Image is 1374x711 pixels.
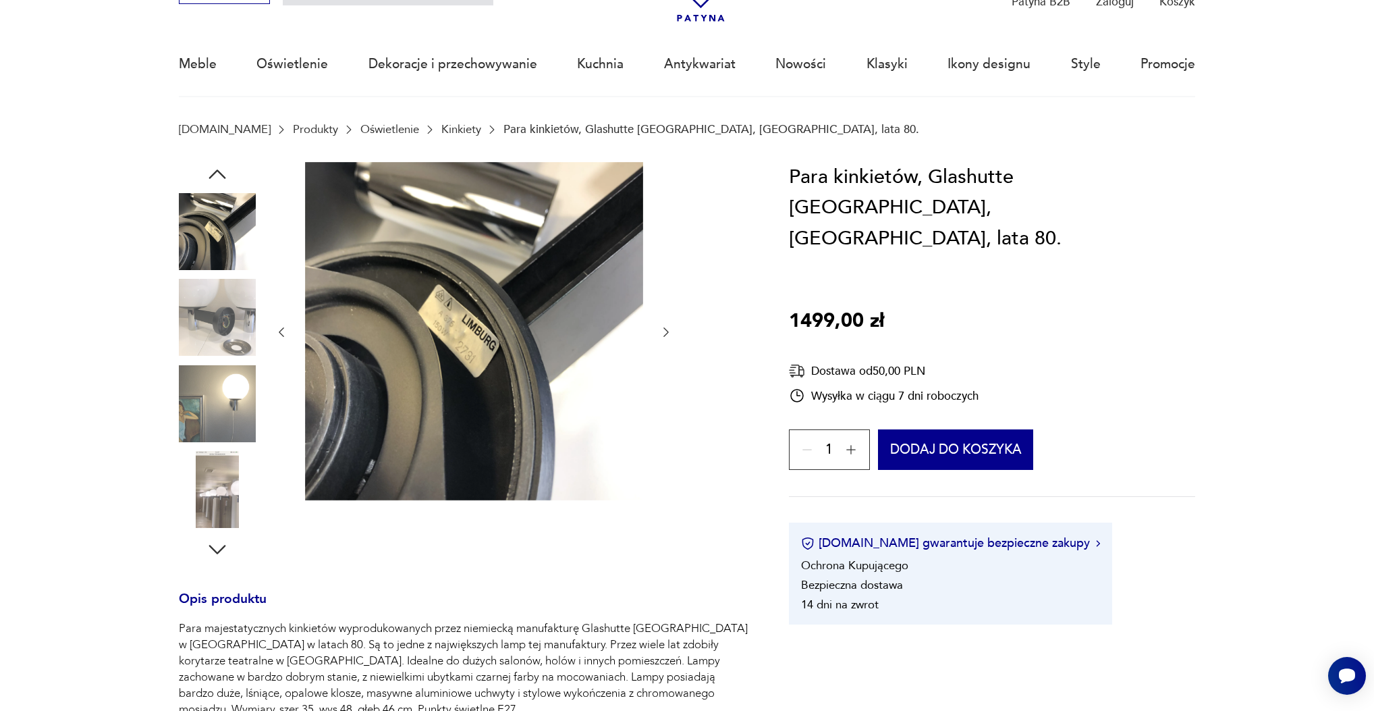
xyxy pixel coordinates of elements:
[789,388,979,404] div: Wysyłka w ciągu 7 dni roboczych
[179,594,750,621] h3: Opis produktu
[801,597,879,612] li: 14 dni na zwrot
[801,537,815,550] img: Ikona certyfikatu
[789,363,805,379] img: Ikona dostawy
[1096,540,1100,547] img: Ikona strzałki w prawo
[179,193,256,270] img: Zdjęcie produktu Para kinkietów, Glashutte Limburg, Niemcy, lata 80.
[789,162,1196,255] h1: Para kinkietów, Glashutte [GEOGRAPHIC_DATA], [GEOGRAPHIC_DATA], lata 80.
[368,33,537,95] a: Dekoracje i przechowywanie
[789,363,979,379] div: Dostawa od 50,00 PLN
[305,162,643,500] img: Zdjęcie produktu Para kinkietów, Glashutte Limburg, Niemcy, lata 80.
[801,535,1100,552] button: [DOMAIN_NAME] gwarantuje bezpieczne zakupy
[664,33,736,95] a: Antykwariat
[801,558,908,573] li: Ochrona Kupującego
[503,123,919,136] p: Para kinkietów, Glashutte [GEOGRAPHIC_DATA], [GEOGRAPHIC_DATA], lata 80.
[577,33,624,95] a: Kuchnia
[1071,33,1101,95] a: Style
[256,33,328,95] a: Oświetlenie
[179,365,256,442] img: Zdjęcie produktu Para kinkietów, Glashutte Limburg, Niemcy, lata 80.
[441,123,481,136] a: Kinkiety
[1328,657,1366,695] iframe: Smartsupp widget button
[867,33,908,95] a: Klasyki
[360,123,419,136] a: Oświetlenie
[1141,33,1195,95] a: Promocje
[825,445,833,456] span: 1
[179,33,217,95] a: Meble
[179,451,256,528] img: Zdjęcie produktu Para kinkietów, Glashutte Limburg, Niemcy, lata 80.
[775,33,826,95] a: Nowości
[947,33,1030,95] a: Ikony designu
[293,123,338,136] a: Produkty
[878,429,1034,470] button: Dodaj do koszyka
[789,306,884,337] p: 1499,00 zł
[801,577,903,593] li: Bezpieczna dostawa
[179,123,271,136] a: [DOMAIN_NAME]
[179,279,256,356] img: Zdjęcie produktu Para kinkietów, Glashutte Limburg, Niemcy, lata 80.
